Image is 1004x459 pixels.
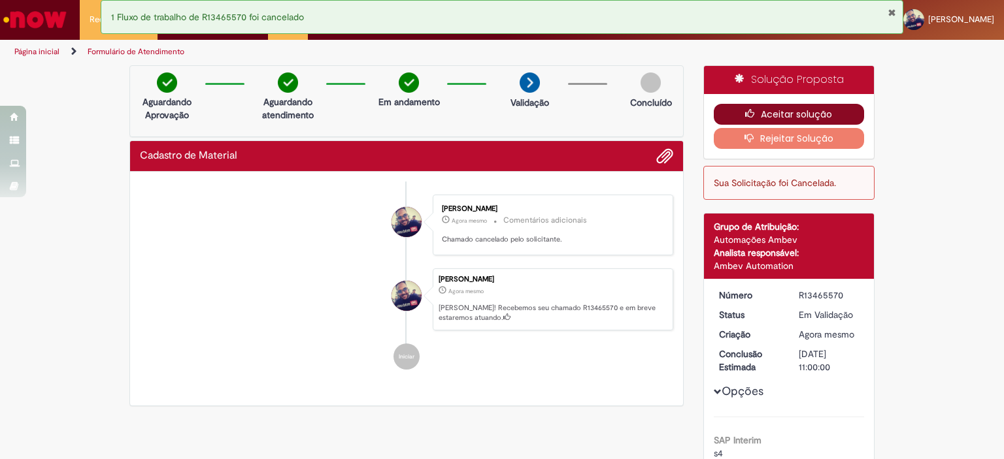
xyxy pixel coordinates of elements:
[888,7,896,18] button: Fechar Notificação
[452,217,487,225] span: Agora mesmo
[656,148,673,165] button: Adicionar anexos
[140,182,673,383] ul: Histórico de tíquete
[256,95,320,121] p: Aguardando atendimento
[709,308,790,321] dt: Status
[111,11,304,23] span: 1 Fluxo de trabalho de R13465570 foi cancelado
[703,166,875,200] div: Sua Solicitação foi Cancelada.
[714,233,865,246] div: Automações Ambev
[714,447,723,459] span: s4
[709,289,790,302] dt: Número
[378,95,440,108] p: Em andamento
[1,7,69,33] img: ServiceNow
[630,96,672,109] p: Concluído
[641,72,661,93] img: img-circle-grey.png
[799,308,860,321] div: Em Validação
[799,347,860,373] div: [DATE] 11:00:00
[714,104,865,125] button: Aceitar solução
[442,205,660,213] div: [PERSON_NAME]
[442,234,660,245] p: Chamado cancelado pelo solicitante.
[448,287,484,295] span: Agora mesmo
[452,217,487,225] time: 31/08/2025 10:44:20
[503,215,587,226] small: Comentários adicionais
[10,40,660,64] ul: Trilhas de página
[88,46,184,57] a: Formulário de Atendimento
[520,72,540,93] img: arrow-next.png
[135,95,199,121] p: Aguardando Aprovação
[392,281,422,311] div: Guilherme Ferreira De Sousa
[714,434,761,446] b: SAP Interim
[392,207,422,237] div: Guilherme Ferreira De Sousa
[709,328,790,341] dt: Criação
[714,259,865,272] div: Ambev Automation
[90,13,135,26] span: Requisições
[709,347,790,373] dt: Conclusão Estimada
[714,220,865,233] div: Grupo de Atribuição:
[799,289,860,302] div: R13465570
[439,276,666,283] div: [PERSON_NAME]
[510,96,549,109] p: Validação
[704,66,875,94] div: Solução Proposta
[799,328,860,341] div: 31/08/2025 10:44:04
[714,128,865,149] button: Rejeitar Solução
[14,46,59,57] a: Página inicial
[439,303,666,323] p: [PERSON_NAME]! Recebemos seu chamado R13465570 e em breve estaremos atuando.
[278,72,298,93] img: check-circle-green.png
[448,287,484,295] time: 31/08/2025 10:44:04
[928,14,994,25] span: [PERSON_NAME]
[140,150,237,162] h2: Cadastro de Material Histórico de tíquete
[399,72,419,93] img: check-circle-green.png
[157,72,177,93] img: check-circle-green.png
[714,246,865,259] div: Analista responsável:
[140,268,673,331] li: Guilherme Ferreira De Sousa
[799,328,854,340] time: 31/08/2025 10:44:04
[799,328,854,340] span: Agora mesmo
